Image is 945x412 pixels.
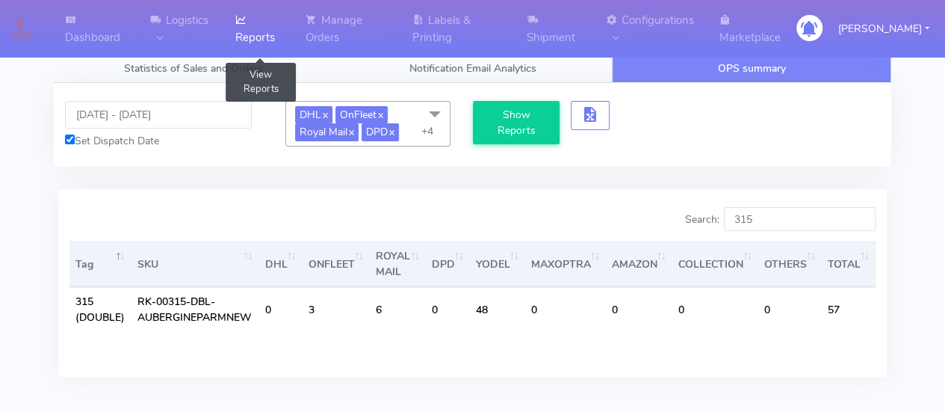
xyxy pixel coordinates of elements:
input: Pick the Daterange [65,101,252,129]
th: YODEL : activate to sort column ascending [470,242,525,287]
span: Statistics of Sales and Orders [124,61,263,76]
a: x [377,106,383,122]
th: AMAZON : activate to sort column ascending [606,242,672,287]
td: 0 [672,287,758,331]
a: x [388,123,394,139]
span: Royal Mail [295,123,359,141]
th: SKU: activate to sort column ascending [131,242,259,287]
th: DHL : activate to sort column ascending [259,242,303,287]
ul: Tabs [54,54,891,83]
th: ROYAL MAIL : activate to sort column ascending [370,242,426,287]
span: Notification Email Analytics [409,61,536,76]
th: Tag: activate to sort column descending [69,242,131,287]
button: [PERSON_NAME] [827,13,941,44]
button: Show Reports [473,101,560,144]
th: COLLECTION : activate to sort column ascending [672,242,758,287]
a: x [321,106,328,122]
td: 0 [259,287,303,331]
th: ONFLEET : activate to sort column ascending [303,242,370,287]
span: +4 [421,124,438,138]
td: 57 [822,287,876,331]
input: Search: [724,207,876,231]
th: DPD : activate to sort column ascending [426,242,470,287]
td: 3 [303,287,370,331]
td: 0 [525,287,606,331]
th: TOTAL : activate to sort column ascending [822,242,876,287]
td: RK-00315-DBL-AUBERGINEPARMNEW [131,287,259,331]
span: DHL [295,106,332,123]
span: DPD [362,123,399,141]
td: 0 [758,287,822,331]
span: OnFleet [335,106,388,123]
label: Search: [684,207,876,231]
th: OTHERS : activate to sort column ascending [758,242,822,287]
th: MAXOPTRA : activate to sort column ascending [525,242,606,287]
td: 315 (DOUBLE) [69,287,131,331]
td: 0 [426,287,470,331]
td: 48 [470,287,525,331]
td: 6 [370,287,426,331]
span: OPS summary [718,61,786,76]
div: Set Dispatch Date [65,133,252,149]
td: 0 [606,287,672,331]
a: x [347,123,354,139]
